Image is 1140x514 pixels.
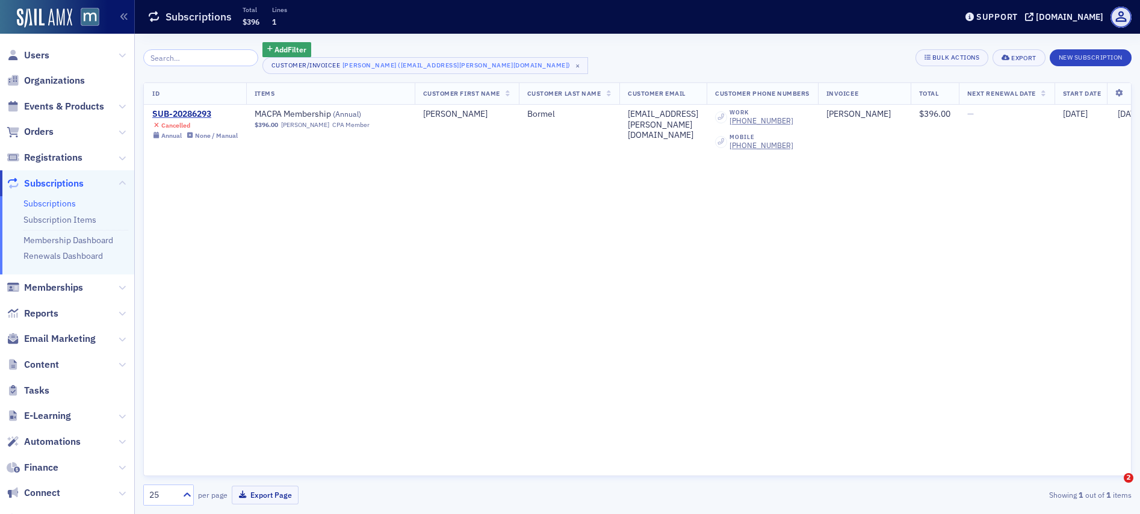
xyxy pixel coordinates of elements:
a: Membership Dashboard [23,235,113,246]
p: Lines [272,5,287,14]
span: Subscriptions [24,177,84,190]
span: Automations [24,435,81,448]
div: Cancelled [161,122,190,129]
input: Search… [143,49,258,66]
a: View Homepage [72,8,99,28]
button: AddFilter [262,42,312,57]
span: $396 [243,17,259,26]
span: Events & Products [24,100,104,113]
span: Start Date [1063,89,1101,98]
a: Memberships [7,281,83,294]
span: ( Annual ) [333,109,361,119]
img: SailAMX [17,8,72,28]
button: New Subscription [1050,49,1132,66]
a: MACPA Membership (Annual) [255,109,406,120]
span: Memberships [24,281,83,294]
a: E-Learning [7,409,71,423]
span: Organizations [24,74,85,87]
div: None / Manual [195,132,238,140]
button: Bulk Actions [915,49,988,66]
div: CPA Member [332,121,370,129]
div: work [730,109,793,116]
span: Items [255,89,275,98]
span: Email Marketing [24,332,96,345]
div: 25 [149,489,176,501]
div: mobile [730,134,793,141]
span: Customer Last Name [527,89,601,98]
p: Total [243,5,259,14]
a: Subscriptions [7,177,84,190]
a: New Subscription [1050,51,1132,62]
span: Customer First Name [423,89,500,98]
a: SUB-20286293 [152,109,238,120]
a: [PERSON_NAME] [281,121,329,129]
span: Profile [1111,7,1132,28]
h1: Subscriptions [166,10,232,24]
div: Support [976,11,1018,22]
a: Subscription Items [23,214,96,225]
span: Invoicee [826,89,858,98]
strong: 1 [1077,489,1085,500]
span: Customer Phone Numbers [715,89,810,98]
span: Tasks [24,384,49,397]
span: Orders [24,125,54,138]
a: Orders [7,125,54,138]
div: [EMAIL_ADDRESS][PERSON_NAME][DOMAIN_NAME] [628,109,698,141]
span: × [572,60,583,71]
div: [PERSON_NAME] [423,109,510,120]
span: Add Filter [274,44,306,55]
a: [PERSON_NAME] [826,109,891,120]
a: Automations [7,435,81,448]
span: $396.00 [919,108,950,119]
span: 1 [272,17,276,26]
button: Export [993,49,1045,66]
span: ID [152,89,160,98]
span: E-Learning [24,409,71,423]
label: per page [198,489,228,500]
a: Renewals Dashboard [23,250,103,261]
span: Connect [24,486,60,500]
a: Reports [7,307,58,320]
span: 2 [1124,473,1133,483]
div: [DOMAIN_NAME] [1036,11,1103,22]
span: Next Renewal Date [967,89,1036,98]
div: Customer/Invoicee [271,61,341,69]
span: Customer Email [628,89,685,98]
span: — [967,108,974,119]
span: Finance [24,461,58,474]
span: Reports [24,307,58,320]
a: Connect [7,486,60,500]
span: Matthew Bormel [826,109,902,120]
a: Events & Products [7,100,104,113]
div: Bormel [527,109,612,120]
a: Email Marketing [7,332,96,345]
button: Customer/Invoicee[PERSON_NAME] ([EMAIL_ADDRESS][PERSON_NAME][DOMAIN_NAME])× [262,57,588,74]
a: Finance [7,461,58,474]
img: SailAMX [81,8,99,26]
span: Content [24,358,59,371]
span: MACPA Membership [255,109,406,120]
span: $396.00 [255,121,278,129]
div: Export [1011,55,1036,61]
a: Users [7,49,49,62]
span: [DATE] [1063,108,1088,119]
span: Users [24,49,49,62]
button: [DOMAIN_NAME] [1025,13,1107,21]
div: Showing out of items [811,489,1132,500]
div: Annual [161,132,182,140]
iframe: Intercom live chat [1099,473,1128,502]
a: [PHONE_NUMBER] [730,116,793,125]
span: Registrations [24,151,82,164]
div: [PERSON_NAME] ([EMAIL_ADDRESS][PERSON_NAME][DOMAIN_NAME]) [342,59,571,71]
a: Organizations [7,74,85,87]
a: [PHONE_NUMBER] [730,141,793,150]
div: Bulk Actions [932,54,979,61]
button: Export Page [232,486,299,504]
span: Total [919,89,939,98]
a: Content [7,358,59,371]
